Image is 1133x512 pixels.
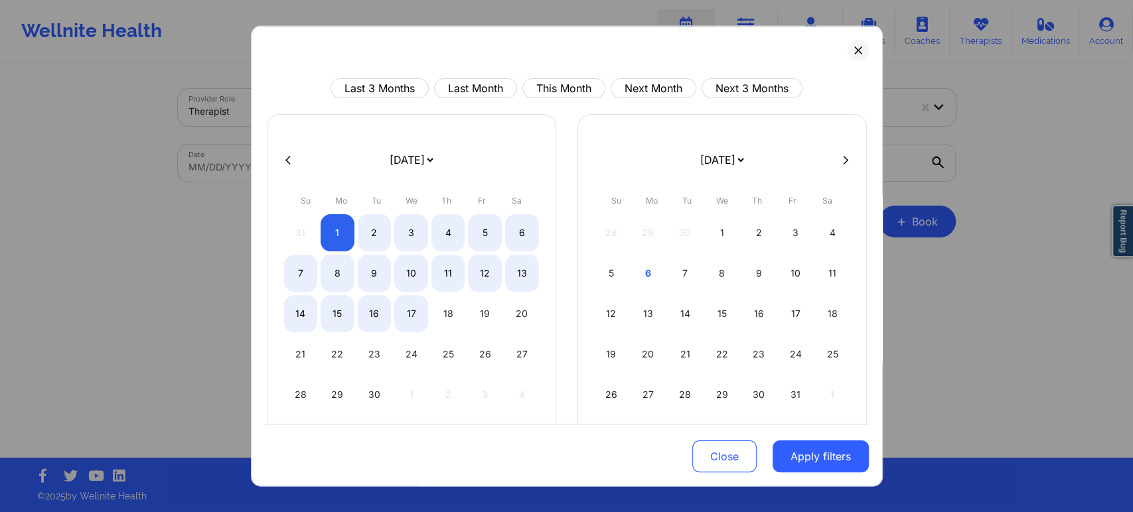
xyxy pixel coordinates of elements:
[431,295,465,332] div: Thu Sep 18 2025
[284,295,318,332] div: Sun Sep 14 2025
[716,196,728,206] abbr: Wednesday
[816,336,850,373] div: Sat Oct 25 2025
[779,295,812,332] div: Fri Oct 17 2025
[394,214,428,251] div: Wed Sep 03 2025
[705,255,739,292] div: Wed Oct 08 2025
[434,78,517,98] button: Last Month
[431,214,465,251] div: Thu Sep 04 2025
[692,440,757,472] button: Close
[505,336,539,373] div: Sat Sep 27 2025
[668,376,702,413] div: Tue Oct 28 2025
[358,255,392,292] div: Tue Sep 09 2025
[816,295,850,332] div: Sat Oct 18 2025
[705,295,739,332] div: Wed Oct 15 2025
[682,196,692,206] abbr: Tuesday
[631,295,665,332] div: Mon Oct 13 2025
[702,78,802,98] button: Next 3 Months
[321,295,354,332] div: Mon Sep 15 2025
[468,214,502,251] div: Fri Sep 05 2025
[789,196,796,206] abbr: Friday
[468,255,502,292] div: Fri Sep 12 2025
[595,376,629,413] div: Sun Oct 26 2025
[631,336,665,373] div: Mon Oct 20 2025
[468,336,502,373] div: Fri Sep 26 2025
[335,196,347,206] abbr: Monday
[595,336,629,373] div: Sun Oct 19 2025
[779,255,812,292] div: Fri Oct 10 2025
[478,196,486,206] abbr: Friday
[331,78,429,98] button: Last 3 Months
[611,78,696,98] button: Next Month
[284,255,318,292] div: Sun Sep 07 2025
[705,214,739,251] div: Wed Oct 01 2025
[321,255,354,292] div: Mon Sep 08 2025
[705,336,739,373] div: Wed Oct 22 2025
[321,336,354,373] div: Mon Sep 22 2025
[595,255,629,292] div: Sun Oct 05 2025
[284,376,318,413] div: Sun Sep 28 2025
[358,336,392,373] div: Tue Sep 23 2025
[358,376,392,413] div: Tue Sep 30 2025
[822,196,832,206] abbr: Saturday
[406,196,417,206] abbr: Wednesday
[668,295,702,332] div: Tue Oct 14 2025
[668,336,702,373] div: Tue Oct 21 2025
[773,440,869,472] button: Apply filters
[321,376,354,413] div: Mon Sep 29 2025
[779,214,812,251] div: Fri Oct 03 2025
[522,78,605,98] button: This Month
[595,295,629,332] div: Sun Oct 12 2025
[646,196,658,206] abbr: Monday
[742,214,776,251] div: Thu Oct 02 2025
[742,255,776,292] div: Thu Oct 09 2025
[441,196,451,206] abbr: Thursday
[816,255,850,292] div: Sat Oct 11 2025
[372,196,381,206] abbr: Tuesday
[321,214,354,251] div: Mon Sep 01 2025
[668,255,702,292] div: Tue Oct 07 2025
[358,214,392,251] div: Tue Sep 02 2025
[512,196,522,206] abbr: Saturday
[431,255,465,292] div: Thu Sep 11 2025
[611,196,621,206] abbr: Sunday
[505,255,539,292] div: Sat Sep 13 2025
[816,214,850,251] div: Sat Oct 04 2025
[779,336,812,373] div: Fri Oct 24 2025
[631,376,665,413] div: Mon Oct 27 2025
[742,295,776,332] div: Thu Oct 16 2025
[394,255,428,292] div: Wed Sep 10 2025
[505,214,539,251] div: Sat Sep 06 2025
[431,336,465,373] div: Thu Sep 25 2025
[468,295,502,332] div: Fri Sep 19 2025
[394,295,428,332] div: Wed Sep 17 2025
[505,295,539,332] div: Sat Sep 20 2025
[301,196,311,206] abbr: Sunday
[705,376,739,413] div: Wed Oct 29 2025
[284,336,318,373] div: Sun Sep 21 2025
[358,295,392,332] div: Tue Sep 16 2025
[631,255,665,292] div: Mon Oct 06 2025
[394,336,428,373] div: Wed Sep 24 2025
[779,376,812,413] div: Fri Oct 31 2025
[742,336,776,373] div: Thu Oct 23 2025
[742,376,776,413] div: Thu Oct 30 2025
[752,196,762,206] abbr: Thursday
